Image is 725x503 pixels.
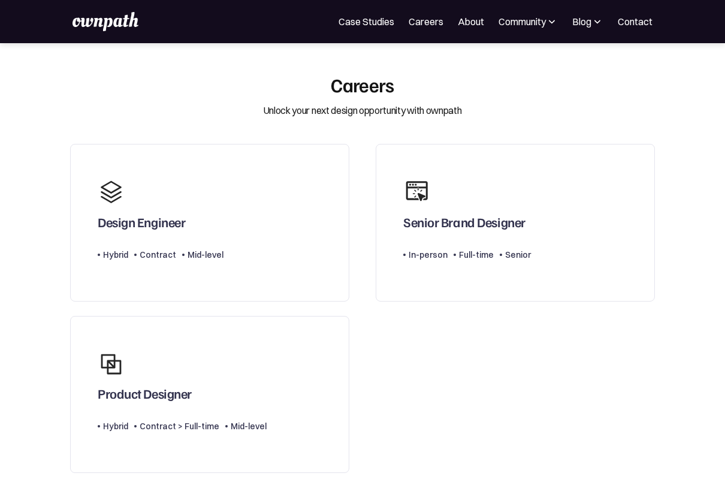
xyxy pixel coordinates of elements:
[505,248,531,262] div: Senior
[70,316,349,473] a: Product DesignerHybridContract > Full-timeMid-level
[140,419,219,433] div: Contract > Full-time
[98,214,185,230] div: Design Engineer
[140,248,176,262] div: Contract
[618,14,652,29] a: Contact
[103,248,128,262] div: Hybrid
[572,14,591,29] div: Blog
[458,14,484,29] a: About
[98,385,192,401] div: Product Designer
[459,248,494,262] div: Full-time
[188,248,223,262] div: Mid-level
[409,14,443,29] a: Careers
[339,14,394,29] a: Case Studies
[331,73,394,96] div: Careers
[403,214,525,230] div: Senior Brand Designer
[499,14,558,29] div: Community
[499,14,546,29] div: Community
[264,103,462,118] div: Unlock your next design opportunity with ownpath
[70,144,349,301] a: Design EngineerHybridContractMid-level
[103,419,128,433] div: Hybrid
[572,14,603,29] div: Blog
[231,419,267,433] div: Mid-level
[376,144,655,301] a: Senior Brand DesignerIn-personFull-timeSenior
[409,248,448,262] div: In-person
